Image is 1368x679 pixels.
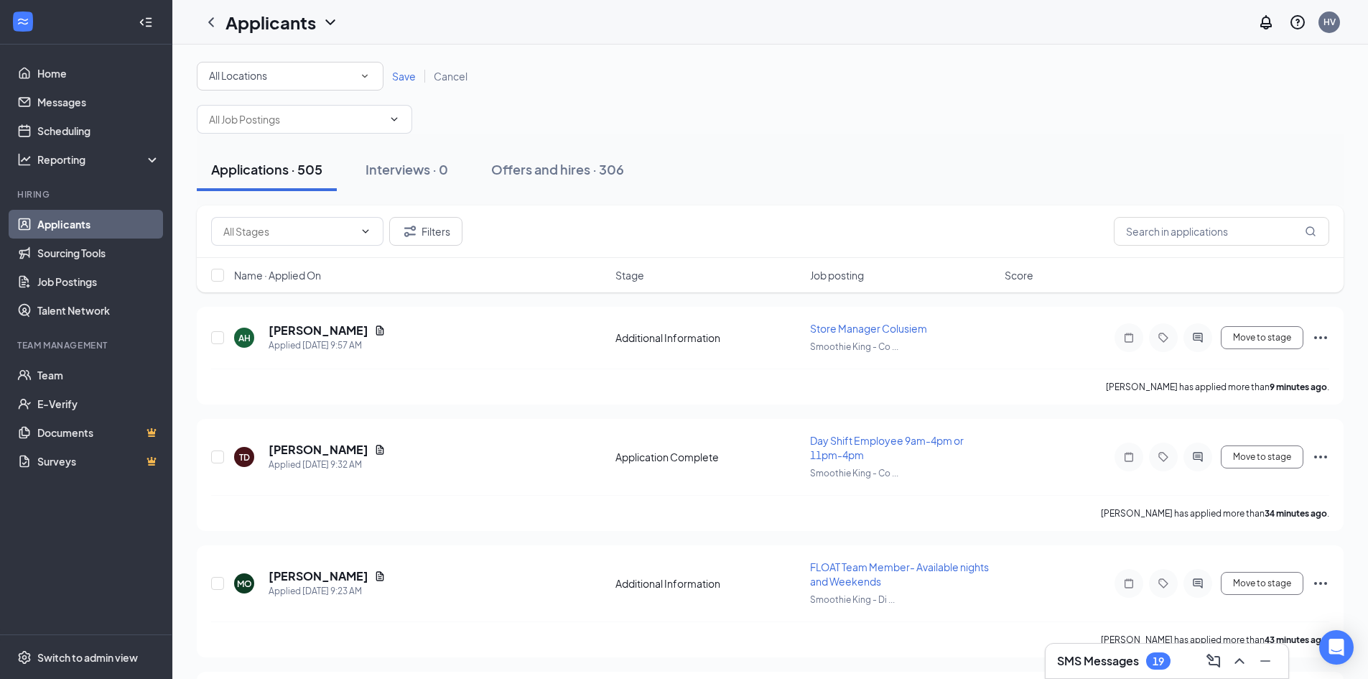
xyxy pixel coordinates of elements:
[358,70,371,83] svg: SmallChevronDown
[1057,653,1139,669] h3: SMS Messages
[1228,650,1251,673] button: ChevronUp
[17,650,32,665] svg: Settings
[225,10,316,34] h1: Applicants
[1189,578,1206,589] svg: ActiveChat
[1312,448,1329,466] svg: Ellipses
[810,322,927,335] span: Store Manager Colusiem
[1312,575,1329,592] svg: Ellipses
[615,576,801,591] div: Additional Information
[1221,326,1303,349] button: Move to stage
[401,223,419,240] svg: Filter
[239,451,250,463] div: TD
[1323,16,1336,28] div: HV
[1270,382,1327,392] b: 9 minutes ago
[1319,630,1354,665] div: Open Intercom Messenger
[269,338,386,353] div: Applied [DATE] 9:57 AM
[389,217,462,246] button: Filter Filters
[17,339,157,351] div: Team Management
[374,444,386,456] svg: Document
[1257,652,1274,670] svg: Minimize
[17,188,157,200] div: Hiring
[434,70,467,83] span: Cancel
[1101,507,1329,519] p: [PERSON_NAME] has applied more than .
[374,325,386,336] svg: Document
[1005,268,1033,282] span: Score
[1221,572,1303,595] button: Move to stage
[1202,650,1225,673] button: ComposeMessage
[810,594,895,605] span: Smoothie King - Di ...
[615,450,801,464] div: Application Complete
[37,296,160,325] a: Talent Network
[1265,634,1327,645] b: 43 minutes ago
[37,116,160,145] a: Scheduling
[374,571,386,582] svg: Document
[810,268,864,282] span: Job posting
[810,560,989,588] span: FLOAT Team Member- Available nights and Weekends
[209,68,371,85] div: All Locations
[139,15,153,29] svg: Collapse
[1221,445,1303,468] button: Move to stage
[37,59,160,88] a: Home
[392,70,416,83] span: Save
[1155,578,1172,589] svg: Tag
[211,160,322,178] div: Applications · 505
[209,69,267,82] span: All Locations
[269,584,386,599] div: Applied [DATE] 9:23 AM
[366,160,448,178] div: Interviews · 0
[37,650,138,665] div: Switch to admin view
[491,160,624,178] div: Offers and hires · 306
[1312,329,1329,346] svg: Ellipses
[1289,14,1306,31] svg: QuestionInfo
[234,268,321,282] span: Name · Applied On
[1189,332,1206,343] svg: ActiveChat
[37,418,160,447] a: DocumentsCrown
[1106,381,1329,393] p: [PERSON_NAME] has applied more than .
[17,152,32,167] svg: Analysis
[37,389,160,418] a: E-Verify
[1114,217,1329,246] input: Search in applications
[1155,332,1172,343] svg: Tag
[37,447,160,476] a: SurveysCrown
[388,114,400,125] svg: ChevronDown
[1254,650,1277,673] button: Minimize
[209,111,383,127] input: All Job Postings
[615,268,644,282] span: Stage
[1101,634,1329,646] p: [PERSON_NAME] has applied more than .
[237,578,252,590] div: MO
[810,341,898,352] span: Smoothie King - Co ...
[37,88,160,116] a: Messages
[1189,451,1206,463] svg: ActiveChat
[238,332,251,344] div: AH
[322,14,339,31] svg: ChevronDown
[1155,451,1172,463] svg: Tag
[1265,508,1327,519] b: 34 minutes ago
[269,568,368,584] h5: [PERSON_NAME]
[1120,451,1137,463] svg: Note
[37,152,161,167] div: Reporting
[1120,578,1137,589] svg: Note
[1153,655,1164,668] div: 19
[269,458,386,472] div: Applied [DATE] 9:32 AM
[1120,332,1137,343] svg: Note
[37,267,160,296] a: Job Postings
[37,210,160,239] a: Applicants
[1257,14,1275,31] svg: Notifications
[810,434,964,461] span: Day Shift Employee 9am-4pm or 11pm-4pm
[37,239,160,267] a: Sourcing Tools
[810,468,898,479] span: Smoothie King - Co ...
[269,442,368,458] h5: [PERSON_NAME]
[37,361,160,389] a: Team
[1231,652,1248,670] svg: ChevronUp
[16,14,30,29] svg: WorkstreamLogo
[615,331,801,345] div: Additional Information
[360,226,371,237] svg: ChevronDown
[269,323,368,338] h5: [PERSON_NAME]
[1205,652,1222,670] svg: ComposeMessage
[203,14,220,31] svg: ChevronLeft
[223,223,354,239] input: All Stages
[1305,226,1316,237] svg: MagnifyingGlass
